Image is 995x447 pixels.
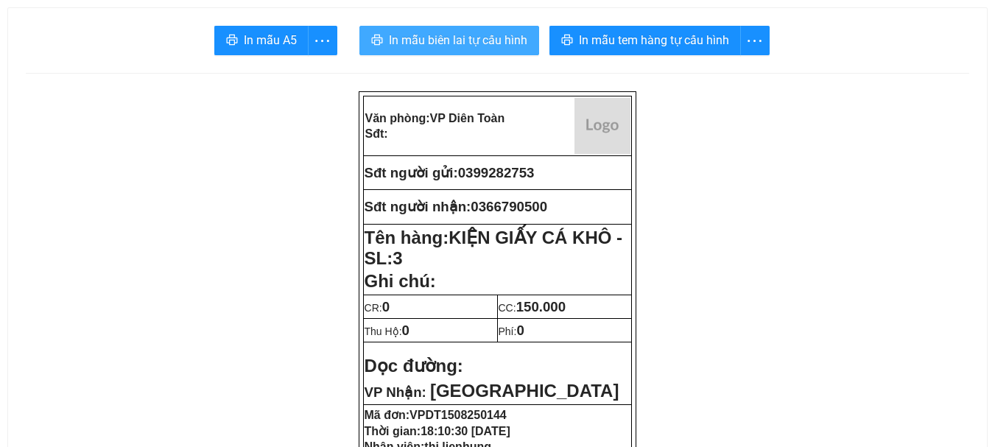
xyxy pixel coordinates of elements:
span: 0 [382,299,390,314]
button: more [308,26,337,55]
strong: Tên hàng: [365,228,623,268]
span: 0 [516,323,524,338]
span: 0366790500 [471,199,547,214]
span: more [309,32,337,50]
button: more [740,26,770,55]
button: printerIn mẫu tem hàng tự cấu hình [549,26,741,55]
strong: Sđt người nhận: [365,199,471,214]
span: more [741,32,769,50]
span: printer [371,34,383,48]
span: 0 [402,323,409,338]
strong: Thời gian: [365,425,510,437]
strong: Mã đơn: [365,409,507,421]
span: VP Diên Toàn [430,112,505,124]
button: printerIn mẫu A5 [214,26,309,55]
strong: Sđt người gửi: [365,165,458,180]
span: In mẫu tem hàng tự cấu hình [579,31,729,49]
strong: Văn phòng: [365,112,505,124]
span: In mẫu A5 [244,31,297,49]
span: Ghi chú: [365,271,436,291]
span: 3 [393,248,402,268]
span: printer [226,34,238,48]
span: printer [561,34,573,48]
strong: Sđt: [365,127,388,140]
span: KIỆN GIẤY CÁ KHÔ - SL: [365,228,623,268]
span: Thu Hộ: [365,325,409,337]
span: 0399282753 [458,165,535,180]
span: CR: [365,302,390,314]
span: 18:10:30 [DATE] [421,425,510,437]
strong: Dọc đường: [365,356,463,376]
span: 150.000 [516,299,566,314]
span: In mẫu biên lai tự cấu hình [389,31,527,49]
img: logo [574,98,630,154]
span: Phí: [499,325,524,337]
span: [GEOGRAPHIC_DATA] [430,381,619,401]
button: printerIn mẫu biên lai tự cấu hình [359,26,539,55]
span: VP Nhận: [365,384,426,400]
span: VPDT1508250144 [409,409,507,421]
span: CC: [499,302,566,314]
